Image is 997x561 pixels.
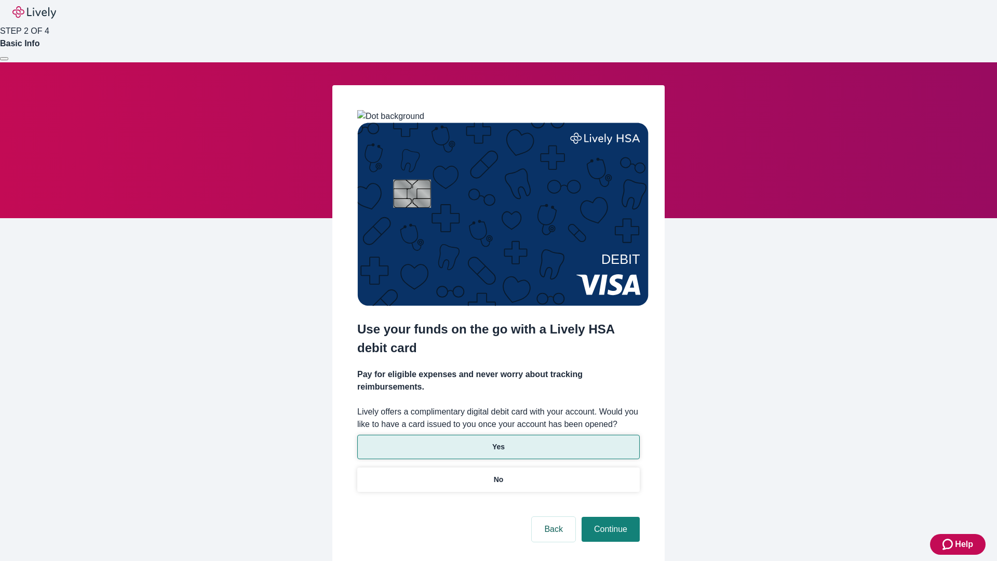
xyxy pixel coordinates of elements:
[532,517,575,542] button: Back
[357,435,640,459] button: Yes
[942,538,955,551] svg: Zendesk support icon
[357,468,640,492] button: No
[357,368,640,393] h4: Pay for eligible expenses and never worry about tracking reimbursements.
[357,320,640,357] h2: Use your funds on the go with a Lively HSA debit card
[930,534,986,555] button: Zendesk support iconHelp
[492,442,505,452] p: Yes
[582,517,640,542] button: Continue
[12,6,56,19] img: Lively
[494,474,504,485] p: No
[357,406,640,431] label: Lively offers a complimentary digital debit card with your account. Would you like to have a card...
[955,538,973,551] span: Help
[357,123,649,306] img: Debit card
[357,110,424,123] img: Dot background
